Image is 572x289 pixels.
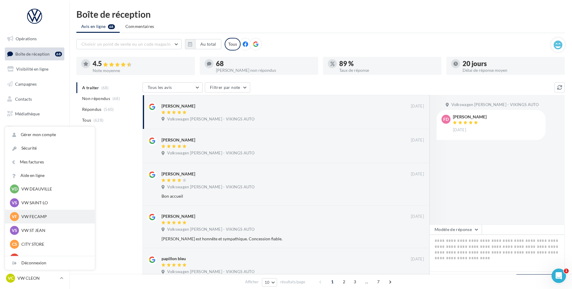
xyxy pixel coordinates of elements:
div: papillon bleu [161,256,186,262]
span: [DATE] [411,214,424,219]
button: Modèle de réponse [429,224,482,235]
span: Répondus [82,106,102,112]
span: 1 [328,277,337,287]
a: PLV et print personnalisable [4,138,66,155]
span: VP [12,255,17,261]
span: Choisir un point de vente ou un code magasin [81,41,171,47]
span: [DATE] [411,257,424,262]
span: Volkswagen [PERSON_NAME] - VIKINGS AUTO [167,151,254,156]
div: [PERSON_NAME] [453,115,487,119]
p: CITY STORE [21,241,88,247]
div: Taux de réponse [339,68,437,72]
span: Volkswagen [PERSON_NAME] - VIKINGS AUTO [167,227,254,232]
p: VW PONT AUDEMER [21,255,88,261]
a: Mes factures [5,155,95,169]
div: 4.5 [93,60,190,67]
a: Visibilité en ligne [4,63,66,75]
div: 20 jours [463,60,560,67]
span: (628) [94,118,104,123]
span: 10 [265,280,270,285]
p: VW FECAMP [21,214,88,220]
iframe: Intercom live chat [552,269,566,283]
div: [PERSON_NAME] [161,103,195,109]
span: 2 [339,277,349,287]
span: Opérations [16,36,37,41]
span: VC [8,275,14,281]
p: VW DEAUVILLE [21,186,88,192]
p: VW SAINT-LO [21,200,88,206]
div: [PERSON_NAME] est honnête et sympathique. Concession fiable. [161,236,385,242]
div: Boîte de réception [76,10,565,19]
div: [PERSON_NAME] [161,171,195,177]
span: résultats/page [280,279,305,285]
span: Tous les avis [148,85,172,90]
a: Gérer mon compte [5,128,95,141]
span: Volkswagen [PERSON_NAME] - VIKINGS AUTO [167,184,254,190]
div: 89 % [339,60,437,67]
span: [DATE] [411,138,424,143]
div: Bon accueil [161,193,385,199]
div: Tous [225,38,241,50]
span: 1 [564,269,569,273]
div: 68 [55,52,62,56]
a: Boîte de réception68 [4,47,66,60]
a: Contacts [4,93,66,105]
span: Volkswagen [PERSON_NAME] - VIKINGS AUTO [167,269,254,275]
span: Boîte de réception [15,51,50,56]
div: Déconnexion [5,256,95,270]
span: VS [12,227,17,233]
div: [PERSON_NAME] non répondus [216,68,313,72]
p: VW CLEON [17,275,57,281]
button: Choisir un point de vente ou un code magasin [76,39,182,49]
button: Tous les avis [143,82,203,93]
span: Volkswagen [PERSON_NAME] - VIKINGS AUTO [451,102,539,108]
button: Au total [185,39,221,49]
span: (68) [112,96,120,101]
span: Médiathèque [15,111,40,116]
div: [PERSON_NAME] [161,213,195,219]
span: [DATE] [411,104,424,109]
span: Fd [443,116,449,122]
span: Tous [82,117,91,123]
span: CS [12,241,17,247]
span: VD [11,186,17,192]
span: Campagnes [15,81,37,87]
span: Calendrier [15,126,35,131]
span: 7 [374,277,383,287]
a: Aide en ligne [5,169,95,182]
span: Visibilité en ligne [16,66,48,71]
a: Campagnes DataOnDemand [4,157,66,175]
span: [DATE] [453,127,466,133]
div: Note moyenne [93,68,190,73]
a: VC VW CLEON [5,272,64,284]
span: Non répondus [82,96,110,102]
button: Filtrer par note [205,82,250,93]
span: Afficher [245,279,259,285]
a: Médiathèque [4,108,66,120]
p: VW ST JEAN [21,227,88,233]
a: Campagnes [4,78,66,90]
span: Contacts [15,96,32,101]
span: ... [362,277,371,287]
a: Opérations [4,32,66,45]
div: Délai de réponse moyen [463,68,560,72]
span: Volkswagen [PERSON_NAME] - VIKINGS AUTO [167,117,254,122]
span: VF [12,214,17,220]
span: VS [12,200,17,206]
span: [DATE] [411,172,424,177]
a: Calendrier [4,123,66,135]
button: 10 [262,278,277,287]
span: 3 [350,277,360,287]
button: Au total [195,39,221,49]
div: 68 [216,60,313,67]
span: (560) [104,107,114,112]
a: Sécurité [5,141,95,155]
div: [PERSON_NAME] [161,137,195,143]
span: Commentaires [125,23,154,29]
